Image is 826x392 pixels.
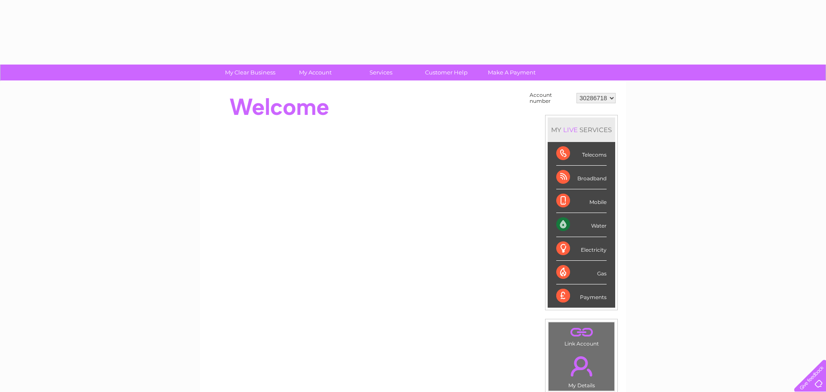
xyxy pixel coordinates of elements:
a: . [551,324,612,340]
div: Electricity [556,237,607,261]
div: LIVE [561,126,579,134]
td: My Details [548,349,615,391]
div: Broadband [556,166,607,189]
div: Water [556,213,607,237]
a: Make A Payment [476,65,547,80]
div: Mobile [556,189,607,213]
a: My Account [280,65,351,80]
a: . [551,351,612,381]
td: Link Account [548,322,615,349]
a: Services [345,65,416,80]
a: My Clear Business [215,65,286,80]
div: Gas [556,261,607,284]
a: Customer Help [411,65,482,80]
div: MY SERVICES [548,117,615,142]
div: Payments [556,284,607,308]
div: Telecoms [556,142,607,166]
td: Account number [527,90,574,106]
